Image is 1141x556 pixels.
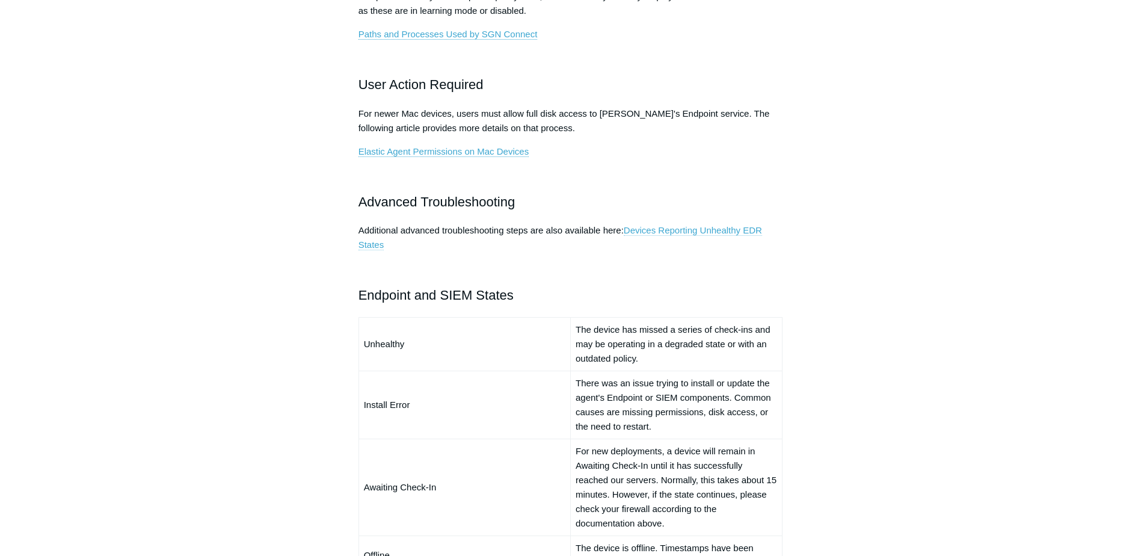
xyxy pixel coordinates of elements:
[358,223,783,252] p: Additional advanced troubleshooting steps are also available here:
[358,191,783,212] h2: Advanced Troubleshooting
[570,317,782,371] td: The device has missed a series of check-ins and may be operating in a degraded state or with an o...
[358,74,783,95] h2: User Action Required
[358,439,570,536] td: Awaiting Check-In
[358,225,762,250] a: Devices Reporting Unhealthy EDR States
[358,146,529,157] a: Elastic Agent Permissions on Mac Devices
[358,107,783,135] p: For newer Mac devices, users must allow full disk access to [PERSON_NAME]'s Endpoint service. The...
[358,371,570,439] td: Install Error
[570,371,782,439] td: There was an issue trying to install or update the agent's Endpoint or SIEM components. Common ca...
[358,29,538,40] a: Paths and Processes Used by SGN Connect
[358,317,570,371] td: Unhealthy
[358,285,783,306] h2: Endpoint and SIEM States
[570,439,782,536] td: For new deployments, a device will remain in Awaiting Check-In until it has successfully reached ...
